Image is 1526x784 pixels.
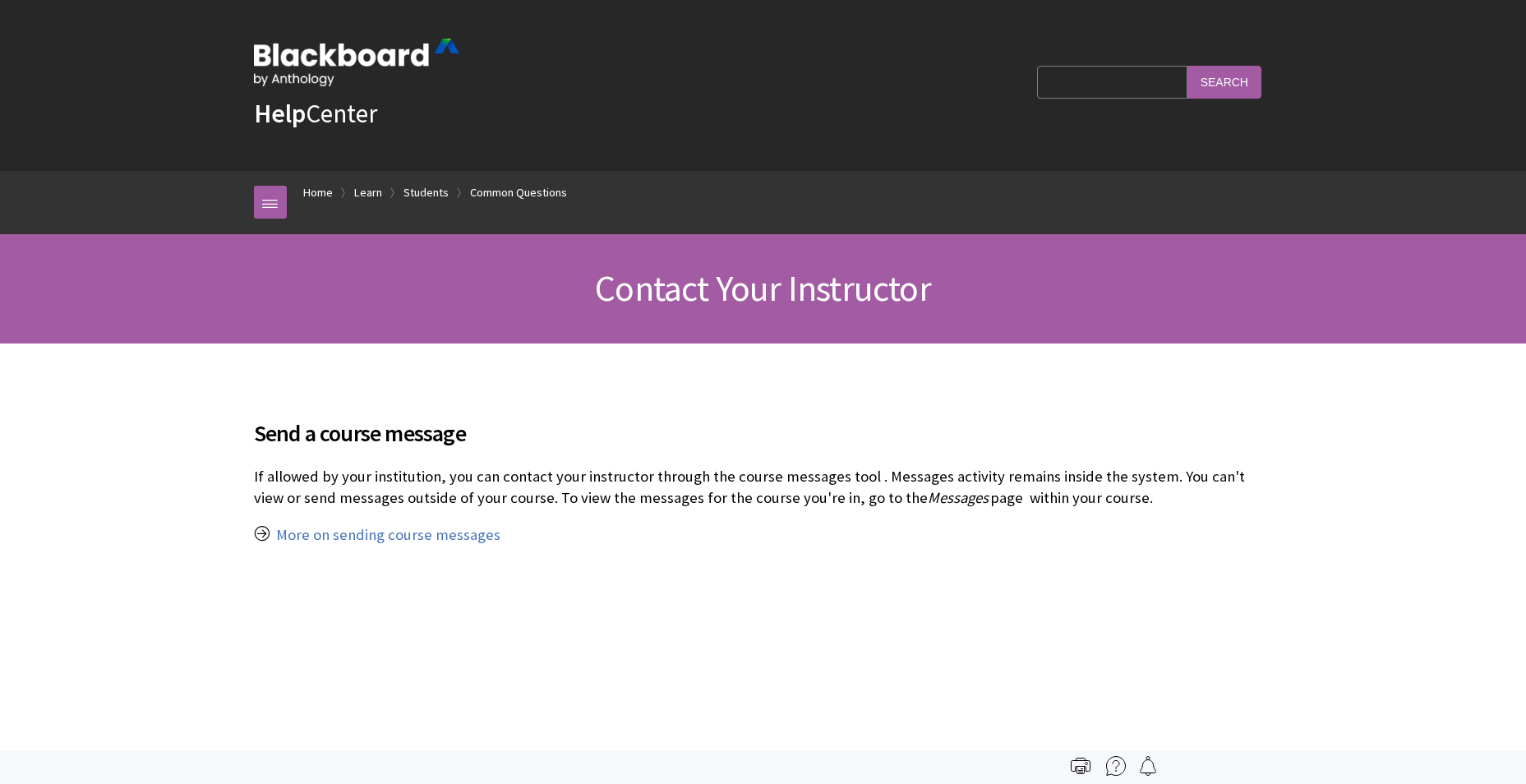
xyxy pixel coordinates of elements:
[1138,756,1158,776] img: Follow this page
[254,97,377,130] a: HelpCenter
[276,525,500,545] a: More on sending course messages
[470,182,567,203] a: Common Questions
[1106,756,1126,776] img: More help
[254,39,459,86] img: Blackboard by Anthology
[354,182,382,203] a: Learn
[928,488,989,507] span: Messages
[595,265,931,311] span: Contact Your Instructor
[254,466,1273,509] p: If allowed by your institution, you can contact your instructor through the course messages tool ...
[303,182,333,203] a: Home
[1071,756,1090,776] img: Print
[254,396,1273,450] h2: Send a course message
[254,97,306,130] strong: Help
[403,182,449,203] a: Students
[1187,66,1261,98] input: Search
